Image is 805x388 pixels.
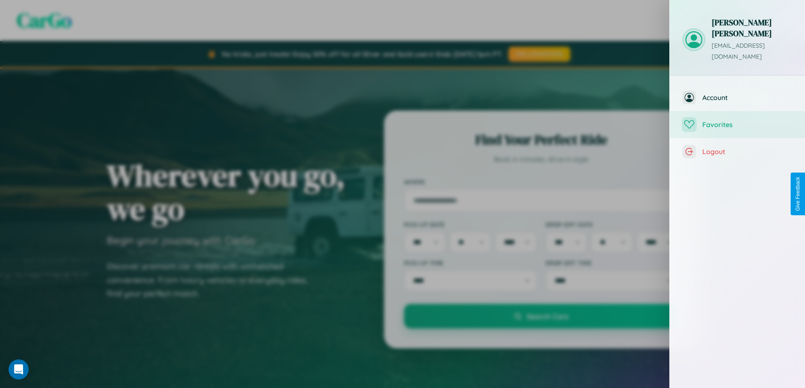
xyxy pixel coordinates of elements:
[712,17,792,39] h3: [PERSON_NAME] [PERSON_NAME]
[795,177,801,211] div: Give Feedback
[670,111,805,138] button: Favorites
[712,41,792,62] p: [EMAIL_ADDRESS][DOMAIN_NAME]
[670,138,805,165] button: Logout
[702,147,792,156] span: Logout
[670,84,805,111] button: Account
[8,359,29,380] iframe: Intercom live chat
[702,120,792,129] span: Favorites
[702,93,792,102] span: Account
